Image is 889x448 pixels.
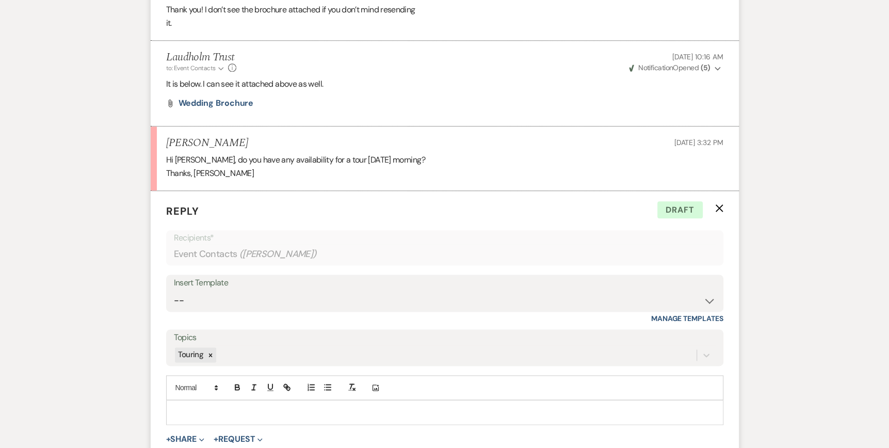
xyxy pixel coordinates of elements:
label: Topics [174,330,716,345]
span: [DATE] 3:32 PM [674,138,723,147]
button: Request [214,435,263,443]
span: to: Event Contacts [166,64,216,72]
div: Touring [175,347,205,362]
button: NotificationOpened (5) [627,62,723,73]
span: Draft [657,201,703,219]
a: Wedding Brochure [179,99,254,107]
div: Hi [PERSON_NAME], do you have any availability for a tour [DATE] morning? Thanks, [PERSON_NAME] [166,153,723,180]
a: Manage Templates [651,314,723,323]
h5: Laudholm Trust [166,51,236,64]
span: + [166,435,171,443]
div: Thank you! I don’t see the brochure attached if you don’t mind resending it. [166,3,723,29]
div: Insert Template [174,276,716,291]
div: Event Contacts [174,244,716,264]
strong: ( 5 ) [700,63,710,72]
button: Share [166,435,205,443]
span: [DATE] 10:16 AM [672,52,723,61]
span: + [214,435,218,443]
span: Opened [629,63,710,72]
h5: [PERSON_NAME] [166,137,248,150]
p: Recipients* [174,231,716,245]
span: Wedding Brochure [179,98,254,108]
p: It is below. I can see it attached above as well. [166,77,723,91]
span: Notification [638,63,673,72]
span: Reply [166,204,199,218]
span: ( [PERSON_NAME] ) [239,247,317,261]
button: to: Event Contacts [166,63,225,73]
